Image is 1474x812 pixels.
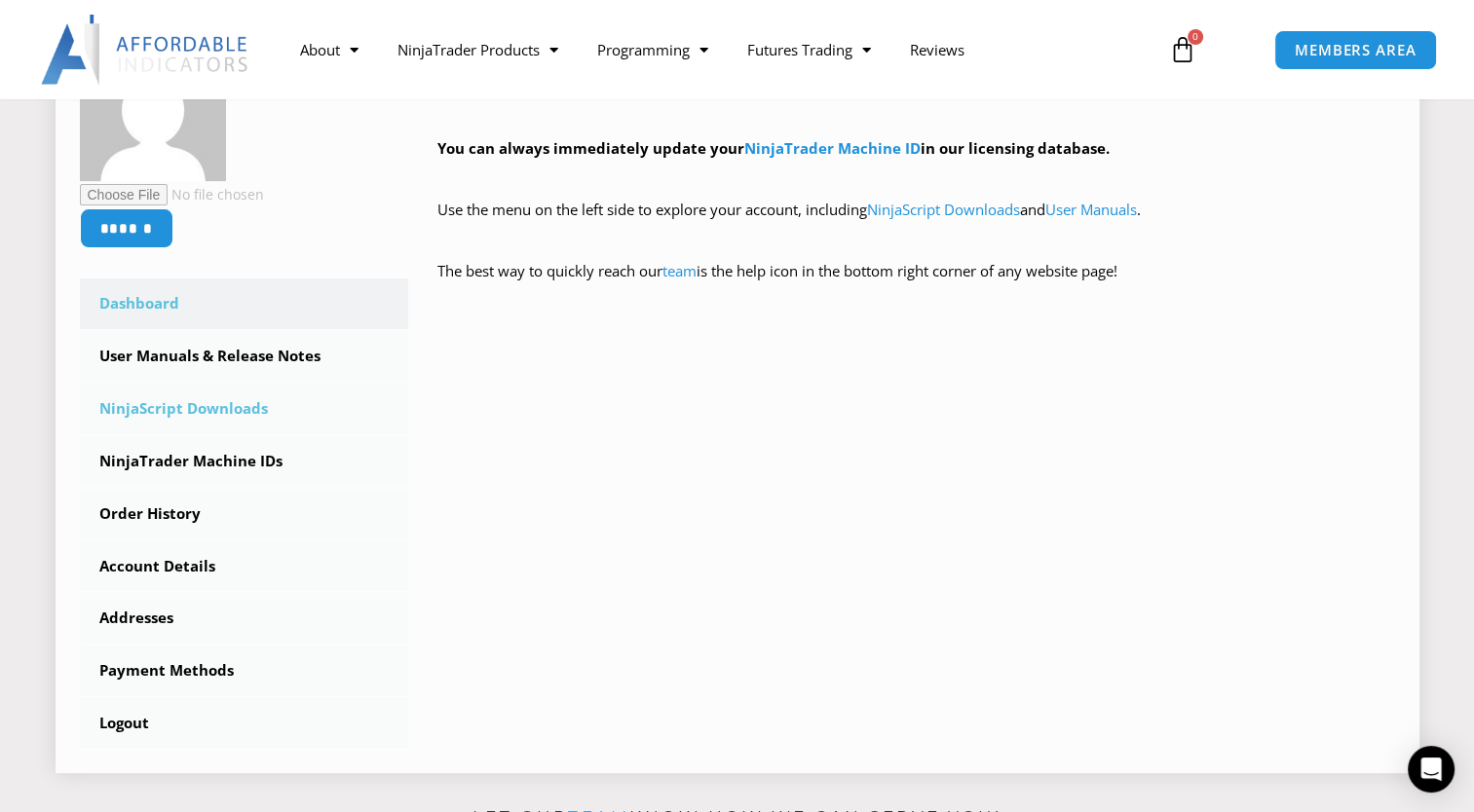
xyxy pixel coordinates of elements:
a: Programming [577,27,727,72]
span: MEMBERS AREA [1295,43,1417,57]
a: MEMBERS AREA [1274,30,1437,70]
a: User Manuals & Release Notes [80,331,409,382]
a: Addresses [80,593,409,644]
a: Futures Trading [727,27,889,72]
p: Use the menu on the left side to explore your account, including and . [437,197,1395,251]
a: Payment Methods [80,646,409,696]
a: Logout [80,698,409,749]
a: Account Details [80,541,409,592]
nav: Account pages [80,278,409,749]
a: 0 [1140,21,1226,78]
a: Reviews [889,27,983,72]
div: Hey ! Welcome to the Members Area. Thank you for being a valuable customer! [437,43,1395,313]
a: Order History [80,489,409,539]
a: NinjaScript Downloads [867,200,1020,219]
a: Dashboard [80,278,409,329]
a: NinjaTrader Machine IDs [80,436,409,487]
a: User Manuals [1045,200,1137,219]
img: LogoAI | Affordable Indicators – NinjaTrader [41,15,250,85]
p: The best way to quickly reach our is the help icon in the bottom right corner of any website page! [437,258,1395,313]
a: NinjaTrader Products [377,27,577,72]
img: 323c11bc29c38d22d8f7812310ce447ee96dd2cdd329fa384eb3e04f3ecdb3d7 [80,35,226,181]
nav: Menu [280,27,1150,72]
div: Open Intercom Messenger [1408,746,1455,793]
a: team [662,261,697,280]
a: NinjaScript Downloads [80,384,409,434]
a: NinjaTrader Machine ID [744,138,921,158]
strong: You can always immediately update your in our licensing database. [437,138,1110,158]
span: 0 [1188,29,1203,45]
a: About [280,27,377,72]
